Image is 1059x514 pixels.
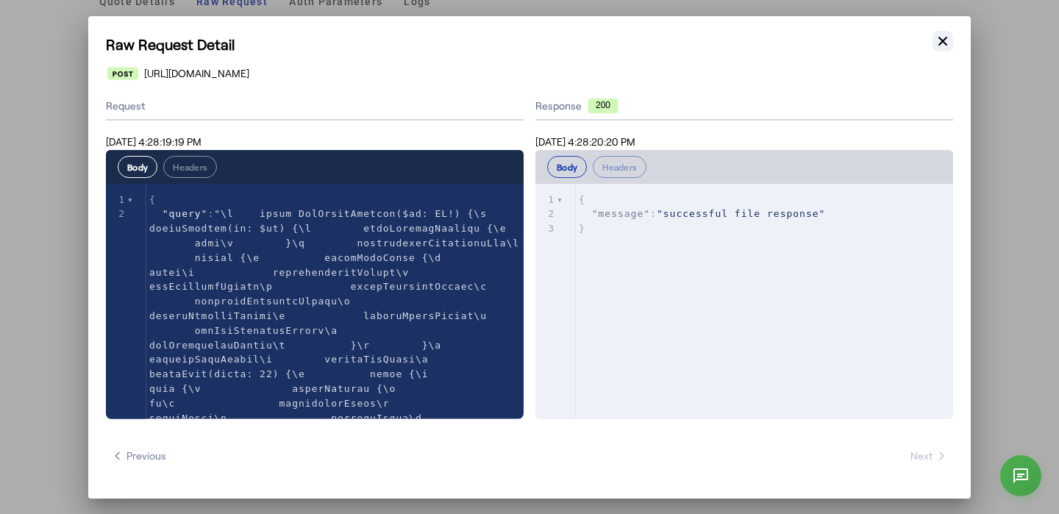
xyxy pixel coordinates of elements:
span: Previous [112,449,166,463]
span: Next [910,449,947,463]
h1: Raw Request Detail [106,34,953,54]
button: Body [547,156,587,178]
button: Next [905,443,953,469]
span: [URL][DOMAIN_NAME] [144,66,249,81]
span: "successful file response" [657,208,826,219]
button: Headers [163,156,217,178]
div: 1 [106,193,127,207]
span: { [579,194,585,205]
span: "message" [592,208,650,219]
button: Body [118,156,157,178]
button: Headers [593,156,646,178]
button: Previous [106,443,172,469]
span: [DATE] 4:28:19:19 PM [106,135,202,148]
div: 2 [106,207,127,221]
div: Request [106,93,524,121]
div: 2 [535,207,557,221]
div: Response [535,99,953,113]
span: { [149,194,156,205]
span: "query" [163,208,208,219]
span: } [579,223,585,234]
span: : [579,208,826,219]
div: 1 [535,193,557,207]
text: 200 [596,100,610,110]
div: 3 [535,221,557,236]
span: [DATE] 4:28:20:20 PM [535,135,635,148]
